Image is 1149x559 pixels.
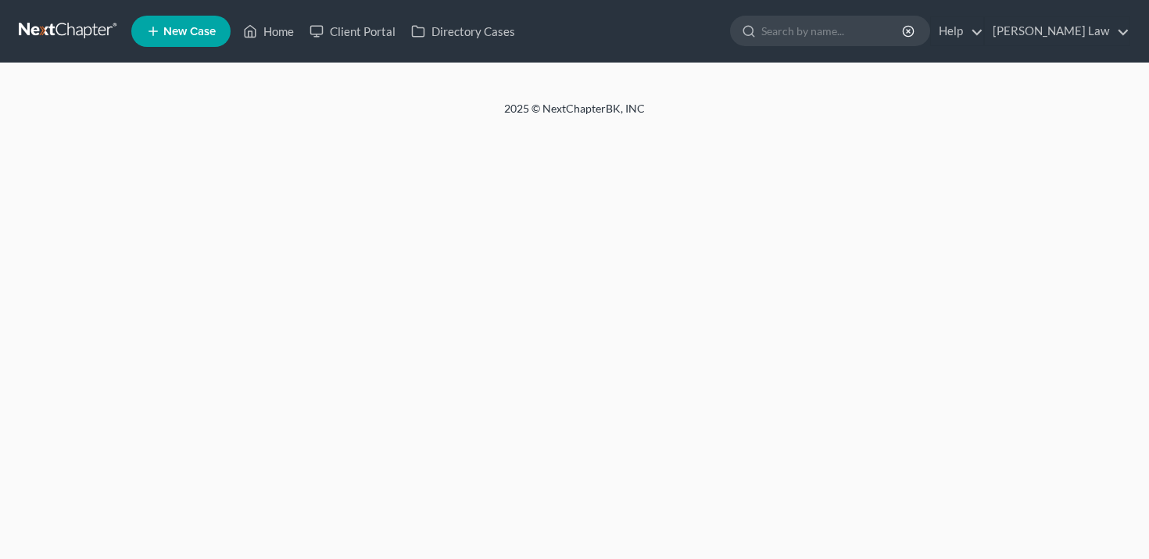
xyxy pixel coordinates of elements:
a: Help [931,17,983,45]
a: [PERSON_NAME] Law [985,17,1129,45]
a: Home [235,17,302,45]
input: Search by name... [761,16,904,45]
a: Client Portal [302,17,403,45]
a: Directory Cases [403,17,523,45]
div: 2025 © NextChapterBK, INC [129,101,1020,129]
span: New Case [163,26,216,38]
